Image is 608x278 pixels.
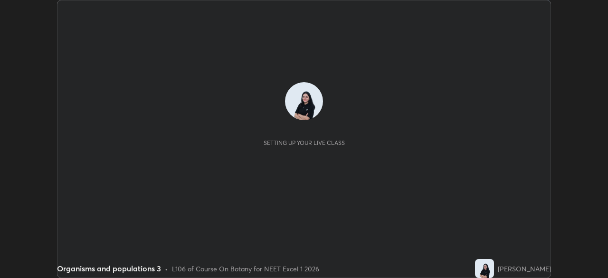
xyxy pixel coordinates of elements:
[475,259,494,278] img: 682439d8e90a44c985a6d4fe2be3bbc8.jpg
[172,264,319,274] div: L106 of Course On Botany for NEET Excel 1 2026
[165,264,168,274] div: •
[57,263,161,274] div: Organisms and populations 3
[498,264,551,274] div: [PERSON_NAME]
[285,82,323,120] img: 682439d8e90a44c985a6d4fe2be3bbc8.jpg
[264,139,345,146] div: Setting up your live class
